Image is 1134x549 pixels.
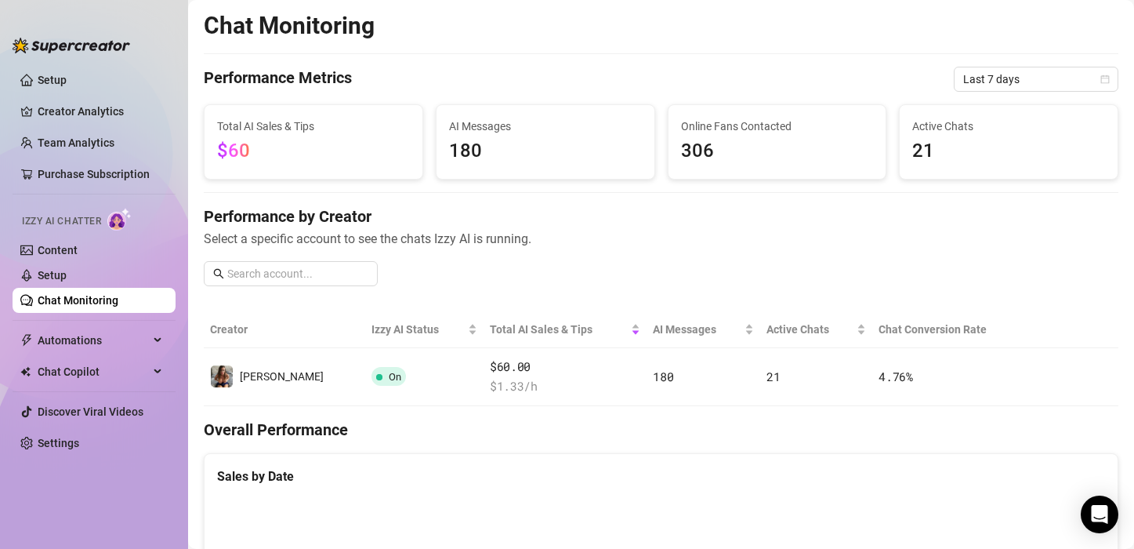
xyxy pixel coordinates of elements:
[107,208,132,231] img: AI Chatter
[213,268,224,279] span: search
[240,370,324,383] span: [PERSON_NAME]
[38,99,163,124] a: Creator Analytics
[371,321,465,338] span: Izzy AI Status
[20,334,33,347] span: thunderbolt
[217,467,1105,486] div: Sales by Date
[766,369,780,384] span: 21
[217,118,410,135] span: Total AI Sales & Tips
[1081,496,1118,533] div: Open Intercom Messenger
[204,229,1118,249] span: Select a specific account to see the chats Izzy AI is running.
[38,269,67,282] a: Setup
[38,405,143,418] a: Discover Viral Videos
[211,365,233,387] img: Andy
[490,377,641,396] span: $ 1.33 /h
[217,140,250,162] span: $60
[760,311,872,348] th: Active Chats
[653,321,741,338] span: AI Messages
[38,244,78,256] a: Content
[653,369,673,384] span: 180
[449,118,642,135] span: AI Messages
[647,311,760,348] th: AI Messages
[766,321,853,338] span: Active Chats
[389,371,401,383] span: On
[38,162,163,187] a: Purchase Subscription
[38,328,149,353] span: Automations
[912,136,1105,166] span: 21
[490,321,629,338] span: Total AI Sales & Tips
[204,311,365,348] th: Creator
[879,369,913,384] span: 4.76 %
[681,118,874,135] span: Online Fans Contacted
[38,294,118,307] a: Chat Monitoring
[963,67,1109,91] span: Last 7 days
[912,118,1105,135] span: Active Chats
[365,311,484,348] th: Izzy AI Status
[484,311,647,348] th: Total AI Sales & Tips
[38,74,67,86] a: Setup
[490,358,641,376] span: $60.00
[204,205,1118,227] h4: Performance by Creator
[20,366,31,377] img: Chat Copilot
[204,419,1118,441] h4: Overall Performance
[872,311,1027,348] th: Chat Conversion Rate
[204,67,352,92] h4: Performance Metrics
[38,359,149,384] span: Chat Copilot
[38,437,79,449] a: Settings
[22,214,101,229] span: Izzy AI Chatter
[38,136,114,149] a: Team Analytics
[1100,75,1110,84] span: calendar
[681,136,874,166] span: 306
[13,38,130,53] img: logo-BBDzfeDw.svg
[227,265,368,282] input: Search account...
[449,136,642,166] span: 180
[204,11,375,41] h2: Chat Monitoring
